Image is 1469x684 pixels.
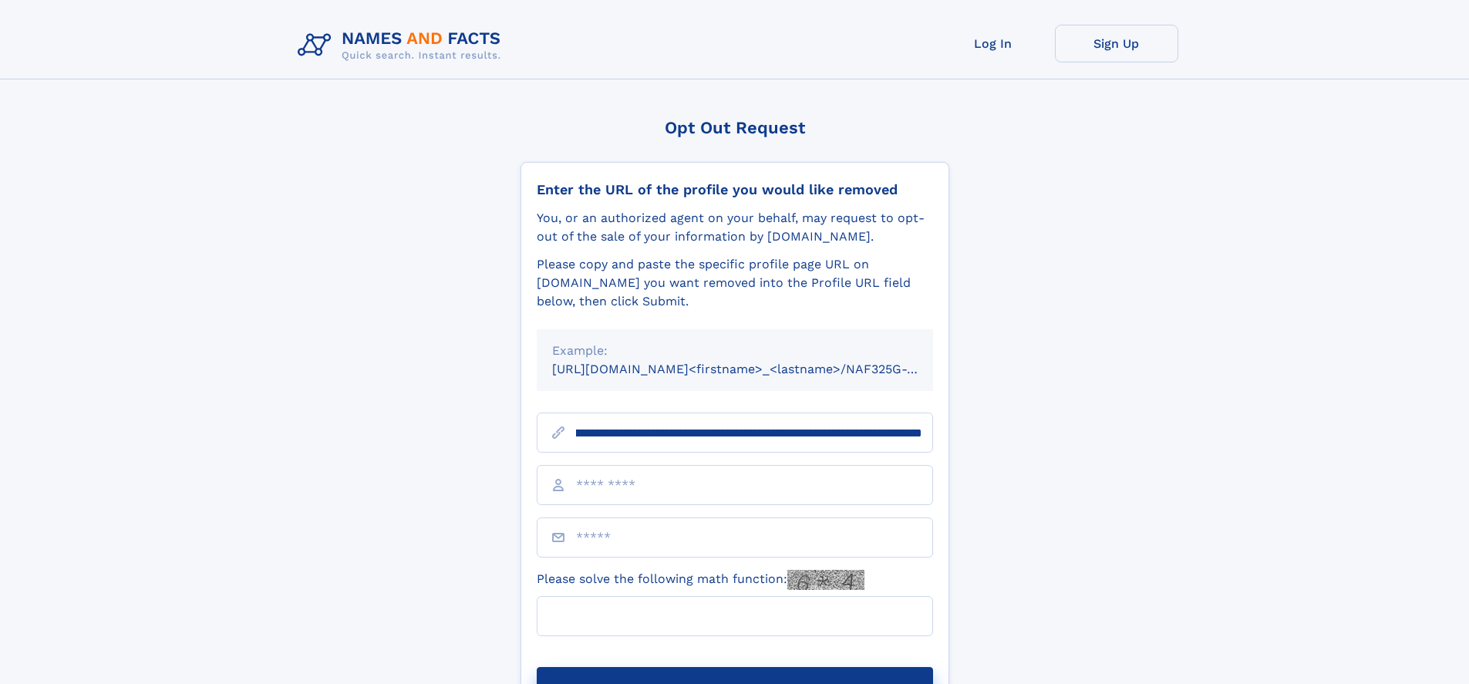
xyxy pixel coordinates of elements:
[537,255,933,311] div: Please copy and paste the specific profile page URL on [DOMAIN_NAME] you want removed into the Pr...
[521,118,949,137] div: Opt Out Request
[1055,25,1178,62] a: Sign Up
[537,209,933,246] div: You, or an authorized agent on your behalf, may request to opt-out of the sale of your informatio...
[932,25,1055,62] a: Log In
[552,362,962,376] small: [URL][DOMAIN_NAME]<firstname>_<lastname>/NAF325G-xxxxxxxx
[291,25,514,66] img: Logo Names and Facts
[552,342,918,360] div: Example:
[537,181,933,198] div: Enter the URL of the profile you would like removed
[537,570,864,590] label: Please solve the following math function:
